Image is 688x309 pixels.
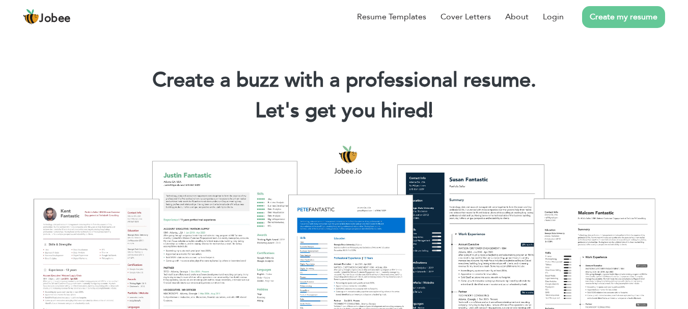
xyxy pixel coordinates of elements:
[441,11,491,23] a: Cover Letters
[39,13,71,24] span: Jobee
[428,97,433,125] span: |
[582,6,665,28] a: Create my resume
[305,97,433,125] span: get you hired!
[15,98,673,124] h2: Let's
[15,67,673,94] h1: Create a buzz with a professional resume.
[23,9,39,25] img: jobee.io
[357,11,426,23] a: Resume Templates
[23,9,71,25] a: Jobee
[543,11,564,23] a: Login
[505,11,529,23] a: About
